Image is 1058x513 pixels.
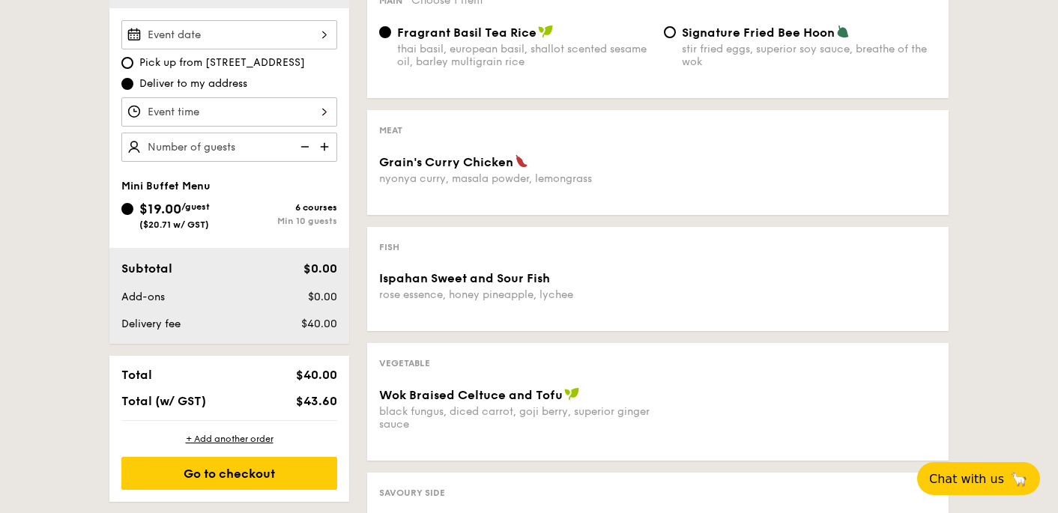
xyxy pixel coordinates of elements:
[292,133,315,161] img: icon-reduce.1d2dbef1.svg
[296,368,337,382] span: $40.00
[121,394,206,408] span: Total (w/ GST)
[379,242,399,252] span: Fish
[379,26,391,38] input: Fragrant Basil Tea Ricethai basil, european basil, shallot scented sesame oil, barley multigrain ...
[379,172,652,185] div: nyonya curry, masala powder, lemongrass
[538,25,553,38] img: icon-vegan.f8ff3823.svg
[664,26,676,38] input: Signature Fried Bee Hoonstir fried eggs, superior soy sauce, breathe of the wok
[917,462,1040,495] button: Chat with us🦙
[379,125,402,136] span: Meat
[121,318,181,330] span: Delivery fee
[229,216,337,226] div: Min 10 guests
[121,368,152,382] span: Total
[515,154,528,168] img: icon-spicy.37a8142b.svg
[379,155,513,169] span: Grain's Curry Chicken
[397,43,652,68] div: thai basil, european basil, shallot scented sesame oil, barley multigrain rice
[682,25,835,40] span: Signature Fried Bee Hoon
[308,291,337,303] span: $0.00
[1010,470,1028,488] span: 🦙
[121,97,337,127] input: Event time
[296,394,337,408] span: $43.60
[929,472,1004,486] span: Chat with us
[397,25,536,40] span: Fragrant Basil Tea Rice
[379,488,445,498] span: Savoury Side
[303,261,337,276] span: $0.00
[121,133,337,162] input: Number of guests
[181,201,210,212] span: /guest
[379,271,550,285] span: Ispahan Sweet and Sour Fish
[121,203,133,215] input: $19.00/guest($20.71 w/ GST)6 coursesMin 10 guests
[301,318,337,330] span: $40.00
[379,388,563,402] span: Wok Braised Celtuce and Tofu
[139,76,247,91] span: Deliver to my address
[139,219,209,230] span: ($20.71 w/ GST)
[564,387,579,401] img: icon-vegan.f8ff3823.svg
[121,57,133,69] input: Pick up from [STREET_ADDRESS]
[315,133,337,161] img: icon-add.58712e84.svg
[379,288,652,301] div: rose essence, honey pineapple, lychee
[682,43,937,68] div: stir fried eggs, superior soy sauce, breathe of the wok
[379,358,430,368] span: Vegetable
[139,55,305,70] span: Pick up from [STREET_ADDRESS]
[121,433,337,445] div: + Add another order
[379,405,652,431] div: black fungus, diced carrot, goji berry, superior ginger sauce
[121,180,211,192] span: Mini Buffet Menu
[121,291,165,303] span: Add-ons
[139,201,181,217] span: $19.00
[229,202,337,213] div: 6 courses
[121,78,133,90] input: Deliver to my address
[121,261,172,276] span: Subtotal
[121,20,337,49] input: Event date
[121,457,337,490] div: Go to checkout
[836,25,850,38] img: icon-vegetarian.fe4039eb.svg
